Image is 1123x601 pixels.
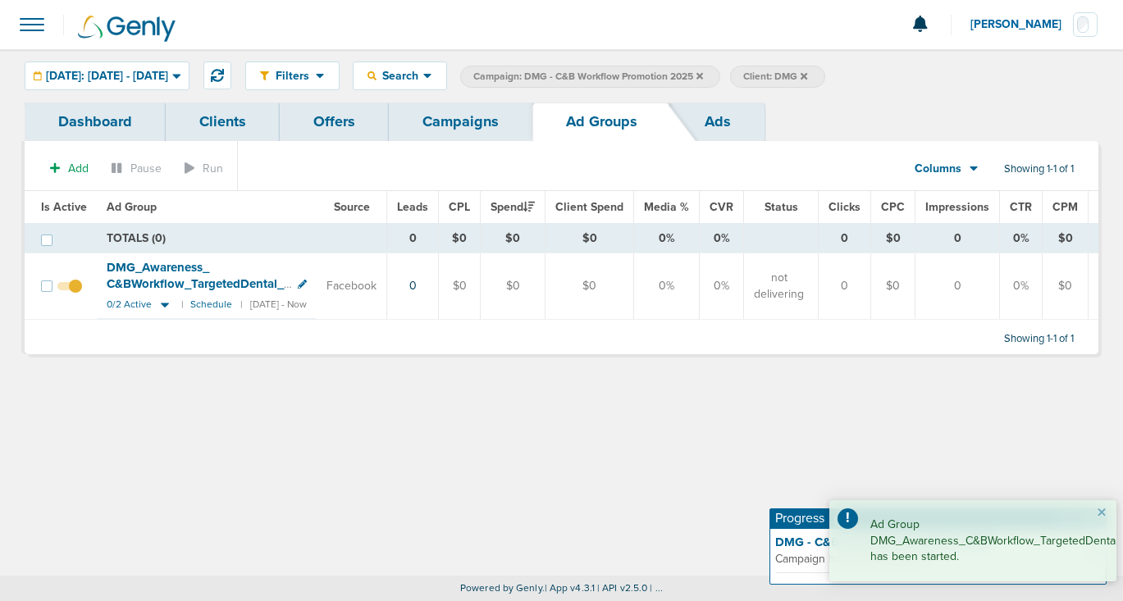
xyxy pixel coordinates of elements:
[1004,332,1074,346] span: Showing 1-1 of 1
[1052,200,1078,214] span: CPM
[25,102,166,141] a: Dashboard
[107,200,157,214] span: Ad Group
[439,224,481,253] td: $0
[597,582,647,594] span: | API v2.5.0
[481,253,546,319] td: $0
[317,253,387,319] td: Facebook
[532,102,671,141] a: Ad Groups
[389,102,532,141] a: Campaigns
[46,71,168,82] span: [DATE]: [DATE] - [DATE]
[710,200,733,214] span: CVR
[775,534,1088,551] strong: DMG - C&B Workflow Promotion 2025
[634,224,700,253] td: 0%
[107,260,284,307] span: DMG_ Awareness_ C&BWorkflow_ TargetedDental_ Dental
[439,253,481,319] td: $0
[1097,503,1107,523] button: Close
[743,70,807,84] span: Client: DMG
[1043,253,1089,319] td: $0
[765,200,798,214] span: Status
[78,16,176,42] img: Genly
[700,224,744,253] td: 0%
[1010,200,1032,214] span: CTR
[387,224,439,253] td: 0
[97,224,387,253] td: TOTALS (0)
[555,200,623,214] span: Client Spend
[644,200,689,214] span: Media %
[1004,162,1074,176] span: Showing 1-1 of 1
[829,500,1116,581] div: Ad Group DMG_Awareness_C&BWorkflow_TargetedDental_Dental has been started.
[1043,224,1089,253] td: $0
[409,279,417,293] a: 0
[334,200,370,214] span: Source
[449,200,470,214] span: CPL
[68,162,89,175] span: Add
[819,253,871,319] td: 0
[925,200,989,214] span: Impressions
[166,102,280,141] a: Clients
[700,253,744,319] td: 0%
[473,70,703,84] span: Campaign: DMG - C&B Workflow Promotion 2025
[915,253,1000,319] td: 0
[190,298,232,311] small: Schedule
[546,224,634,253] td: $0
[970,19,1073,30] span: [PERSON_NAME]
[671,102,765,141] a: Ads
[650,582,663,594] span: | ...
[280,102,389,141] a: Offers
[181,298,182,311] small: |
[871,224,915,253] td: $0
[915,224,1000,253] td: 0
[546,253,634,319] td: $0
[491,200,535,214] span: Spend
[545,582,595,594] span: | App v4.3.1
[107,298,152,311] span: 0/2 Active
[775,551,1083,567] span: Campaign has been turned on
[377,69,423,83] span: Search
[775,511,854,527] h4: Progress
[481,224,546,253] td: $0
[41,157,98,180] button: Add
[240,298,307,311] small: | [DATE] - Now
[397,200,428,214] span: Leads
[915,161,961,177] span: Columns
[754,270,804,302] span: not delivering
[41,200,87,214] span: Is Active
[1000,224,1043,253] td: 0%
[634,253,700,319] td: 0%
[881,200,905,214] span: CPC
[269,69,316,83] span: Filters
[829,200,861,214] span: Clicks
[1000,253,1043,319] td: 0%
[871,253,915,319] td: $0
[819,224,871,253] td: 0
